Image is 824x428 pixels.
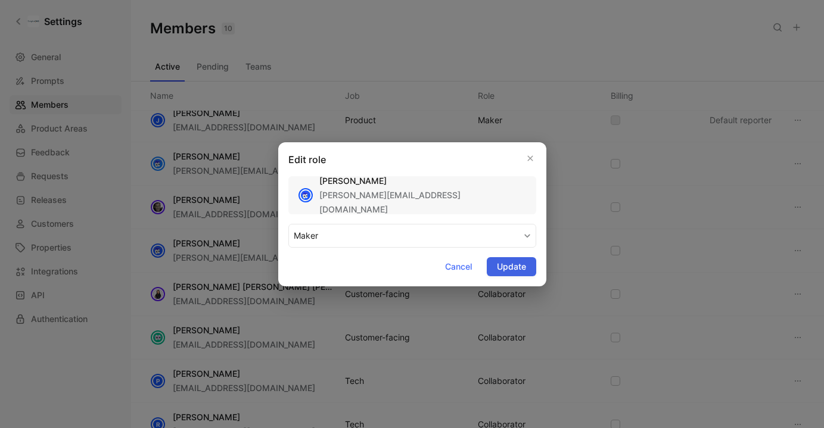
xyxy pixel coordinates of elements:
button: MAKER [288,224,536,248]
span: Update [497,260,526,274]
img: avatar [300,189,312,201]
span: MAKER [294,229,318,243]
div: [PERSON_NAME][EMAIL_ADDRESS][DOMAIN_NAME] [319,188,527,217]
button: Cancel [435,257,482,276]
span: Cancel [445,260,472,274]
div: [PERSON_NAME] [319,174,527,188]
button: Update [487,257,536,276]
h2: Edit role [288,152,326,167]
